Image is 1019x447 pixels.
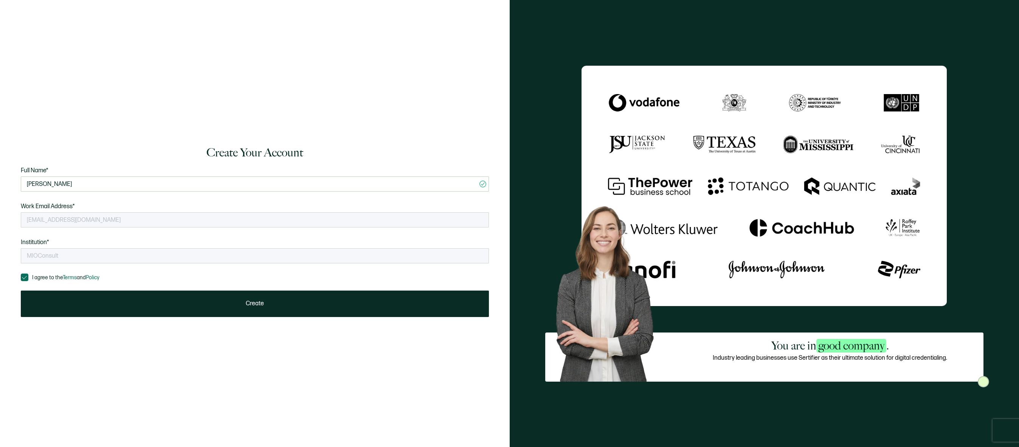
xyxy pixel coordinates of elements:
h1: Create Your Account [206,145,303,160]
h2: You are in . [771,338,889,353]
input: Enter your work email address [21,212,489,227]
img: Sertifier Login - You are in <span class="strong-h">good company</span>. [582,65,947,306]
img: Sertifier Login [978,376,989,387]
a: Terms [63,274,77,281]
a: Policy [86,274,99,281]
p: Industry leading businesses use Sertifier as their ultimate solution for digital credentialing. [713,353,947,363]
input: Full Name [21,176,489,192]
iframe: Chat Widget [981,411,1019,447]
span: good company [816,339,886,353]
button: Create [21,291,489,317]
span: Full Name* [21,167,48,174]
input: Acme Corporation [21,248,489,263]
span: Work Email Address* [21,202,75,211]
img: Sertifier Login - You are in <span class="strong-h">good company</span>. Hero [545,197,677,382]
span: Institution* [21,239,49,246]
ion-icon: checkmark circle outline [479,180,487,188]
span: Create [246,301,264,307]
span: I agree to the and [32,274,99,281]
